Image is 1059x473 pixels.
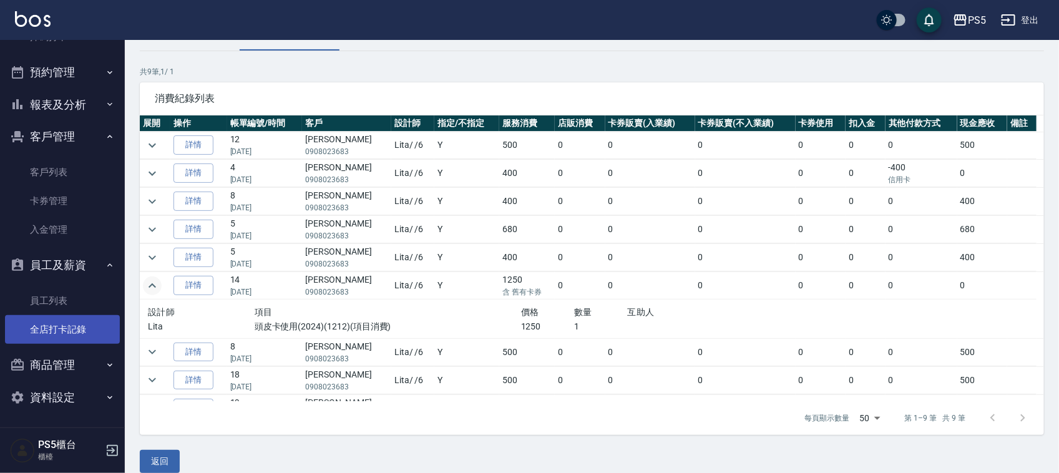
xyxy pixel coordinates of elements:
[391,216,434,243] td: Lita / /6
[143,276,162,295] button: expand row
[846,160,886,187] td: 0
[521,307,539,317] span: 價格
[227,366,303,394] td: 18
[886,132,957,159] td: 0
[957,160,1008,187] td: 0
[434,216,499,243] td: Y
[886,272,957,300] td: 0
[255,320,521,333] p: 頭皮卡使用(2024)(1212)(項目消費)
[695,338,796,366] td: 0
[230,286,300,298] p: [DATE]
[1007,115,1036,132] th: 備註
[302,115,391,132] th: 客戶
[230,353,300,364] p: [DATE]
[434,366,499,394] td: Y
[996,9,1044,32] button: 登出
[796,394,846,422] td: 0
[846,216,886,243] td: 0
[555,244,605,271] td: 0
[796,132,846,159] td: 0
[846,366,886,394] td: 0
[886,244,957,271] td: 0
[302,366,391,394] td: [PERSON_NAME]
[957,244,1008,271] td: 400
[255,307,273,317] span: 項目
[555,188,605,215] td: 0
[555,394,605,422] td: 0
[15,11,51,27] img: Logo
[434,132,499,159] td: Y
[227,115,303,132] th: 帳單編號/時間
[170,115,227,132] th: 操作
[917,7,942,32] button: save
[173,220,213,239] a: 詳情
[173,135,213,155] a: 詳情
[695,132,796,159] td: 0
[173,248,213,267] a: 詳情
[5,349,120,381] button: 商品管理
[230,258,300,270] p: [DATE]
[695,188,796,215] td: 0
[5,56,120,89] button: 預約管理
[302,394,391,422] td: [PERSON_NAME]
[5,315,120,344] a: 全店打卡記錄
[605,188,695,215] td: 0
[499,338,555,366] td: 500
[434,115,499,132] th: 指定/不指定
[605,160,695,187] td: 0
[391,366,434,394] td: Lita / /6
[305,202,388,213] p: 0908023683
[302,338,391,366] td: [PERSON_NAME]
[391,160,434,187] td: Lita / /6
[957,394,1008,422] td: 400
[499,216,555,243] td: 680
[796,160,846,187] td: 0
[846,188,886,215] td: 0
[148,320,255,333] p: Lita
[391,115,434,132] th: 設計師
[434,160,499,187] td: Y
[886,115,957,132] th: 其他付款方式
[605,115,695,132] th: 卡券販賣(入業績)
[38,451,102,462] p: 櫃檯
[957,188,1008,215] td: 400
[846,132,886,159] td: 0
[499,244,555,271] td: 400
[555,216,605,243] td: 0
[38,439,102,451] h5: PS5櫃台
[555,132,605,159] td: 0
[227,132,303,159] td: 12
[5,286,120,315] a: 員工列表
[957,132,1008,159] td: 500
[957,216,1008,243] td: 680
[796,115,846,132] th: 卡券使用
[227,244,303,271] td: 5
[227,216,303,243] td: 5
[434,244,499,271] td: Y
[391,338,434,366] td: Lita / /6
[173,371,213,390] a: 詳情
[391,272,434,300] td: Lita / /6
[957,115,1008,132] th: 現金應收
[695,160,796,187] td: 0
[173,343,213,362] a: 詳情
[5,89,120,121] button: 報表及分析
[143,248,162,267] button: expand row
[434,188,499,215] td: Y
[574,320,627,333] p: 1
[886,160,957,187] td: -400
[605,366,695,394] td: 0
[905,412,965,424] p: 第 1–9 筆 共 9 筆
[5,215,120,244] a: 入金管理
[140,450,180,473] button: 返回
[605,132,695,159] td: 0
[140,66,1044,77] p: 共 9 筆, 1 / 1
[555,115,605,132] th: 店販消費
[499,188,555,215] td: 400
[302,188,391,215] td: [PERSON_NAME]
[605,244,695,271] td: 0
[230,381,300,393] p: [DATE]
[391,188,434,215] td: Lita / /6
[846,338,886,366] td: 0
[886,394,957,422] td: 0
